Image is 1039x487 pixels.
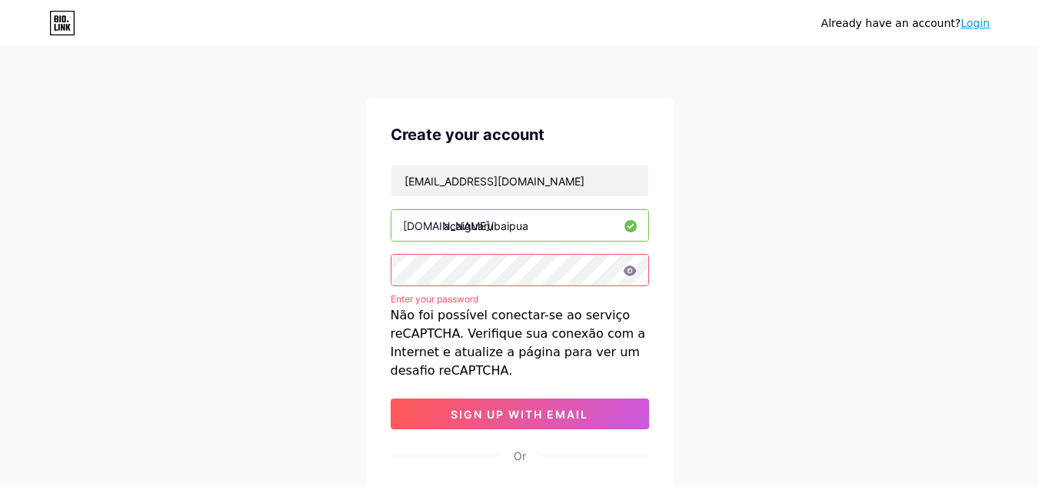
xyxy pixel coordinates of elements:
div: Não foi possível conectar-se ao serviço reCAPTCHA. Verifique sua conexão com a Internet e atualiz... [391,306,649,380]
div: Or [514,448,526,464]
div: Enter your password [391,292,649,306]
div: Create your account [391,123,649,146]
button: sign up with email [391,399,649,429]
span: sign up with email [451,408,588,421]
a: Login [961,17,990,29]
input: username [391,210,648,241]
div: Already have an account? [821,15,990,32]
input: Email [391,165,648,196]
div: [DOMAIN_NAME]/ [403,218,494,234]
